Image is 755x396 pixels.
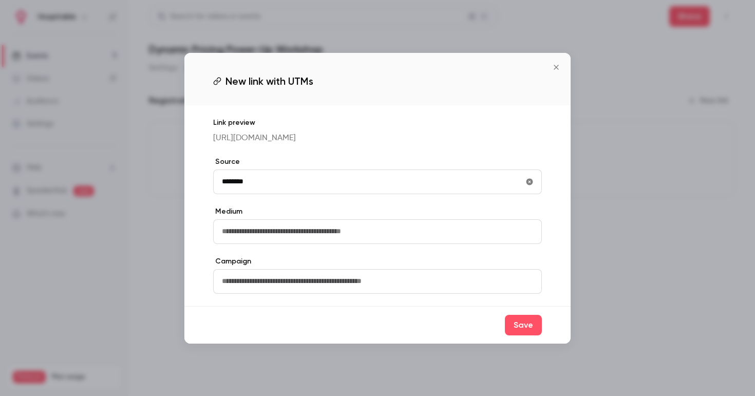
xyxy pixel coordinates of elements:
[213,132,542,144] p: [URL][DOMAIN_NAME]
[521,174,538,190] button: utmSource
[505,315,542,335] button: Save
[546,57,567,78] button: Close
[225,73,313,89] span: New link with UTMs
[213,256,542,267] label: Campaign
[213,118,542,128] p: Link preview
[213,206,542,217] label: Medium
[213,157,542,167] label: Source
